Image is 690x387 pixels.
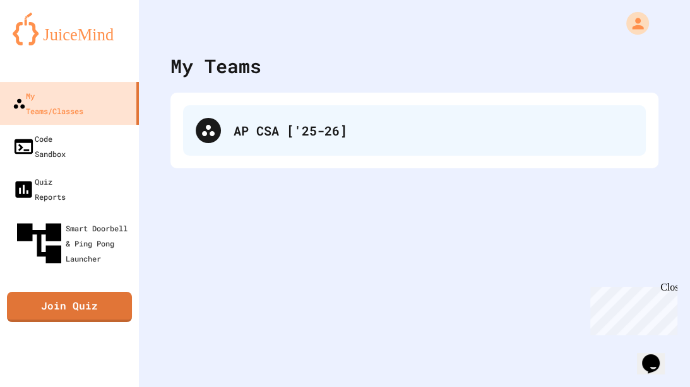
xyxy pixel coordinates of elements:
a: Join Quiz [7,292,132,322]
div: Code Sandbox [13,131,66,161]
div: My Account [613,9,652,38]
img: logo-orange.svg [13,13,126,45]
div: Smart Doorbell & Ping Pong Launcher [13,217,134,270]
iframe: chat widget [585,282,677,335]
div: My Teams/Classes [13,88,83,118]
iframe: chat widget [637,337,677,374]
div: AP CSA ['25-26] [183,105,646,156]
div: Chat with us now!Close [5,5,87,80]
div: Quiz Reports [13,174,66,204]
div: AP CSA ['25-26] [234,121,633,140]
div: My Teams [170,52,261,80]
